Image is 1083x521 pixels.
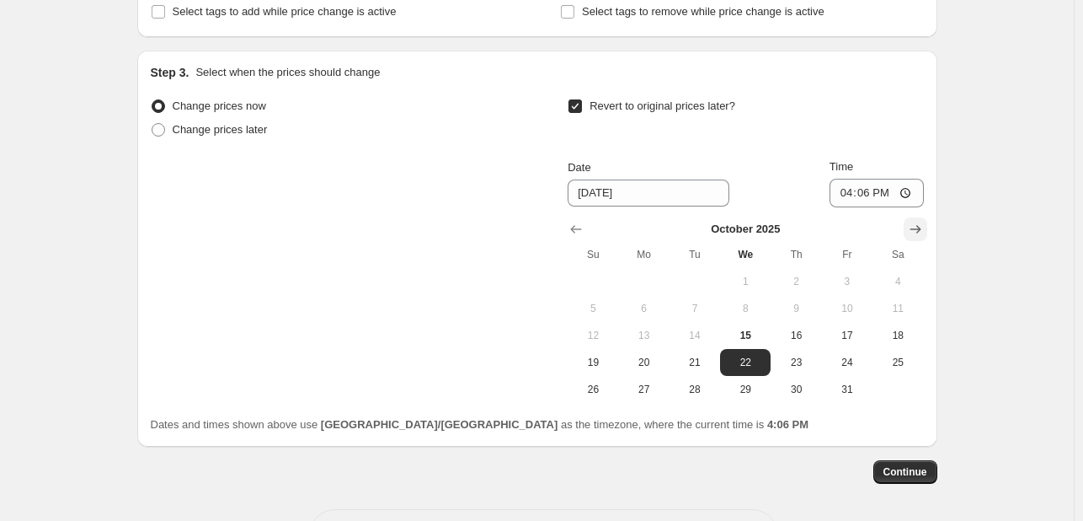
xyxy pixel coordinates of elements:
span: 2 [777,275,814,288]
button: Thursday October 16 2025 [771,322,821,349]
th: Wednesday [720,241,771,268]
span: We [727,248,764,261]
span: 19 [574,356,611,369]
button: Saturday October 4 2025 [872,268,923,295]
button: Saturday October 18 2025 [872,322,923,349]
span: 18 [879,329,916,342]
button: Monday October 27 2025 [619,376,670,403]
button: Friday October 31 2025 [822,376,872,403]
th: Tuesday [670,241,720,268]
th: Saturday [872,241,923,268]
span: 24 [829,356,866,369]
button: Today Wednesday October 15 2025 [720,322,771,349]
button: Wednesday October 29 2025 [720,376,771,403]
span: Change prices now [173,99,266,112]
span: 4 [879,275,916,288]
span: 16 [777,329,814,342]
button: Monday October 20 2025 [619,349,670,376]
button: Monday October 13 2025 [619,322,670,349]
span: Th [777,248,814,261]
th: Thursday [771,241,821,268]
th: Friday [822,241,872,268]
button: Thursday October 9 2025 [771,295,821,322]
button: Tuesday October 28 2025 [670,376,720,403]
span: 28 [676,383,713,396]
button: Thursday October 23 2025 [771,349,821,376]
span: 9 [777,302,814,315]
span: Fr [829,248,866,261]
button: Friday October 17 2025 [822,322,872,349]
button: Friday October 24 2025 [822,349,872,376]
span: 29 [727,383,764,396]
span: Time [830,160,853,173]
span: 8 [727,302,764,315]
span: 27 [626,383,663,396]
span: Date [568,161,590,174]
span: Select tags to add while price change is active [173,5,397,18]
span: 11 [879,302,916,315]
span: 30 [777,383,814,396]
span: 23 [777,356,814,369]
button: Saturday October 11 2025 [872,295,923,322]
input: 12:00 [830,179,924,207]
span: Su [574,248,611,261]
button: Monday October 6 2025 [619,295,670,322]
button: Friday October 10 2025 [822,295,872,322]
button: Show next month, November 2025 [904,218,927,241]
span: Dates and times shown above use as the timezone, where the current time is [151,418,809,431]
span: 17 [829,329,866,342]
span: 5 [574,302,611,315]
span: 10 [829,302,866,315]
span: 15 [727,329,764,342]
span: 1 [727,275,764,288]
th: Monday [619,241,670,268]
span: 26 [574,383,611,396]
h2: Step 3. [151,64,189,81]
span: Sa [879,248,916,261]
span: Select tags to remove while price change is active [582,5,824,18]
button: Show previous month, September 2025 [564,218,588,241]
button: Tuesday October 14 2025 [670,322,720,349]
span: 20 [626,356,663,369]
span: 12 [574,329,611,342]
button: Sunday October 26 2025 [568,376,618,403]
button: Saturday October 25 2025 [872,349,923,376]
button: Wednesday October 8 2025 [720,295,771,322]
button: Friday October 3 2025 [822,268,872,295]
button: Tuesday October 21 2025 [670,349,720,376]
span: 25 [879,356,916,369]
span: Revert to original prices later? [590,99,735,112]
button: Sunday October 5 2025 [568,295,618,322]
span: 14 [676,329,713,342]
button: Sunday October 19 2025 [568,349,618,376]
span: 6 [626,302,663,315]
button: Tuesday October 7 2025 [670,295,720,322]
span: Mo [626,248,663,261]
span: Tu [676,248,713,261]
span: Continue [883,465,927,479]
span: 31 [829,383,866,396]
p: Select when the prices should change [195,64,380,81]
button: Thursday October 2 2025 [771,268,821,295]
span: 22 [727,356,764,369]
button: Sunday October 12 2025 [568,322,618,349]
span: 13 [626,329,663,342]
button: Thursday October 30 2025 [771,376,821,403]
b: [GEOGRAPHIC_DATA]/[GEOGRAPHIC_DATA] [321,418,558,431]
th: Sunday [568,241,618,268]
b: 4:06 PM [767,418,808,431]
span: 3 [829,275,866,288]
button: Wednesday October 1 2025 [720,268,771,295]
button: Continue [873,460,937,484]
span: Change prices later [173,123,268,136]
span: 7 [676,302,713,315]
input: 10/15/2025 [568,180,729,207]
button: Wednesday October 22 2025 [720,349,771,376]
span: 21 [676,356,713,369]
